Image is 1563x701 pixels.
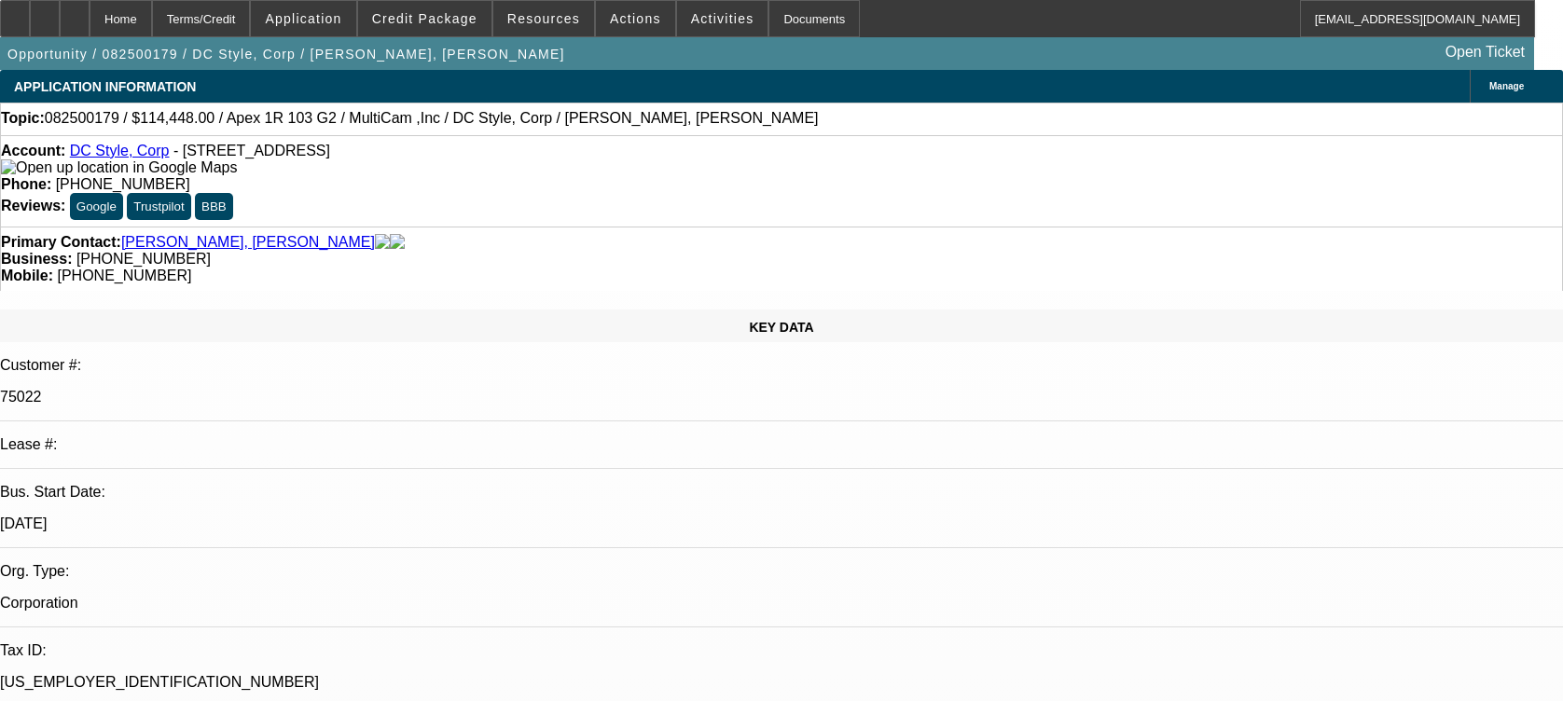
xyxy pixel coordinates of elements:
strong: Topic: [1,110,45,127]
span: Manage [1489,81,1524,91]
button: BBB [195,193,233,220]
button: Resources [493,1,594,36]
span: Resources [507,11,580,26]
span: Application [265,11,341,26]
span: 082500179 / $114,448.00 / Apex 1R 103 G2 / MultiCam ,Inc / DC Style, Corp / [PERSON_NAME], [PERSO... [45,110,819,127]
button: Trustpilot [127,193,190,220]
a: View Google Maps [1,159,237,175]
span: Activities [691,11,754,26]
strong: Reviews: [1,198,65,213]
button: Credit Package [358,1,491,36]
button: Actions [596,1,675,36]
span: Opportunity / 082500179 / DC Style, Corp / [PERSON_NAME], [PERSON_NAME] [7,47,565,62]
span: [PHONE_NUMBER] [76,251,211,267]
span: [PHONE_NUMBER] [57,268,191,283]
strong: Business: [1,251,72,267]
strong: Phone: [1,176,51,192]
span: KEY DATA [749,320,813,335]
span: APPLICATION INFORMATION [14,79,196,94]
span: Credit Package [372,11,477,26]
strong: Primary Contact: [1,234,121,251]
span: [PHONE_NUMBER] [56,176,190,192]
img: facebook-icon.png [375,234,390,251]
a: DC Style, Corp [70,143,170,158]
button: Google [70,193,123,220]
a: [PERSON_NAME], [PERSON_NAME] [121,234,375,251]
button: Activities [677,1,768,36]
strong: Account: [1,143,65,158]
img: linkedin-icon.png [390,234,405,251]
span: - [STREET_ADDRESS] [173,143,330,158]
span: Actions [610,11,661,26]
img: Open up location in Google Maps [1,159,237,176]
strong: Mobile: [1,268,53,283]
button: Application [251,1,355,36]
a: Open Ticket [1438,36,1532,68]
